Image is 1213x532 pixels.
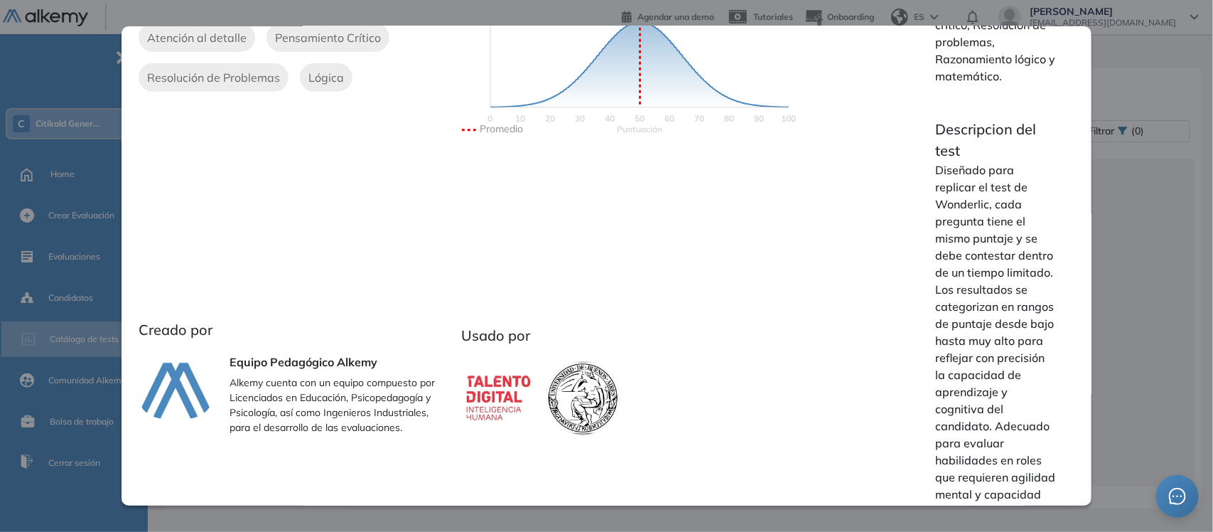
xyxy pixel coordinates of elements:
h3: Creado por [139,321,451,339]
text: 10 [515,113,525,124]
span: message [1169,488,1186,505]
img: author-avatar [139,356,212,430]
text: Scores [617,124,662,134]
text: 20 [545,113,555,124]
text: Promedio [480,122,523,135]
img: company-logo [546,361,620,435]
text: 0 [487,113,492,124]
span: Resolución de Problemas [147,69,280,86]
img: company-logo [461,361,535,435]
text: 70 [694,113,704,124]
span: Atención al detalle [147,29,247,46]
span: Lógica [308,69,344,86]
text: 100 [781,113,796,124]
p: Alkemy cuenta con un equipo compuesto por Licenciados en Educación, Psicopedagogía y Psicología, ... [230,376,451,435]
text: 50 [635,113,645,124]
p: Descripcion del test [936,119,1058,161]
text: 80 [724,113,734,124]
text: 30 [575,113,585,124]
text: 40 [605,113,615,124]
h3: Usado por [461,327,908,344]
text: 90 [754,113,764,124]
h3: Equipo Pedagógico Alkemy [230,356,451,369]
text: 60 [664,113,674,124]
span: Pensamiento Crítico [275,29,381,46]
